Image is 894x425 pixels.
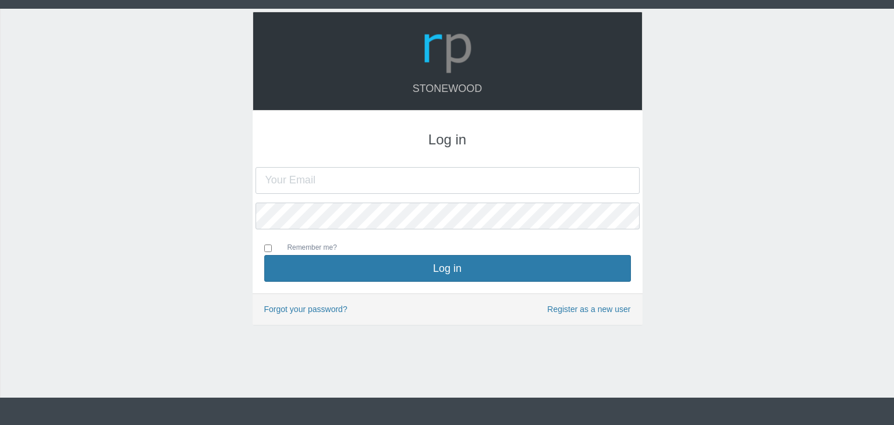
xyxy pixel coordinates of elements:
label: Remember me? [276,242,337,255]
input: Your Email [256,167,640,194]
h3: Log in [264,132,631,147]
img: Logo [420,21,476,77]
a: Register as a new user [547,303,630,316]
button: Log in [264,255,631,282]
h4: Stonewood [265,83,630,95]
input: Remember me? [264,245,272,252]
a: Forgot your password? [264,304,347,314]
